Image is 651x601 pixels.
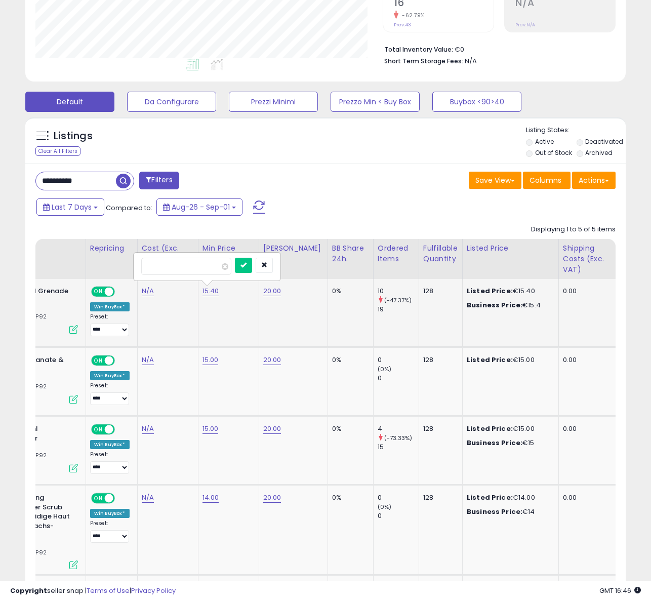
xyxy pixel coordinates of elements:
[202,243,255,254] div: Min Price
[467,507,522,516] b: Business Price:
[572,172,616,189] button: Actions
[142,286,154,296] a: N/A
[25,92,114,112] button: Default
[92,425,105,434] span: ON
[113,288,130,296] span: OFF
[467,355,551,365] div: €15.00
[172,202,230,212] span: Aug-26 - Sep-01
[467,300,522,310] b: Business Price:
[263,424,281,434] a: 20.00
[378,503,392,511] small: (0%)
[142,493,154,503] a: N/A
[467,493,513,502] b: Listed Price:
[467,424,513,433] b: Listed Price:
[90,509,130,518] div: Win BuyBox *
[585,137,623,146] label: Deactivated
[142,355,154,365] a: N/A
[90,302,130,311] div: Win BuyBox *
[469,172,521,189] button: Save View
[36,198,104,216] button: Last 7 Days
[515,22,535,28] small: Prev: N/A
[467,438,522,448] b: Business Price:
[531,225,616,234] div: Displaying 1 to 5 of 5 items
[52,202,92,212] span: Last 7 Days
[90,313,130,336] div: Preset:
[378,355,419,365] div: 0
[467,424,551,433] div: €15.00
[378,374,419,383] div: 0
[90,520,130,543] div: Preset:
[87,586,130,595] a: Terms of Use
[229,92,318,112] button: Prezzi Minimi
[563,287,612,296] div: 0.00
[563,424,612,433] div: 0.00
[423,493,455,502] div: 128
[54,129,93,143] h5: Listings
[202,493,219,503] a: 14.00
[378,511,419,520] div: 0
[90,451,130,474] div: Preset:
[35,146,80,156] div: Clear All Filters
[142,424,154,434] a: N/A
[398,12,425,19] small: -62.79%
[563,243,615,275] div: Shipping Costs (Exc. VAT)
[526,126,626,135] p: Listing States:
[90,371,130,380] div: Win BuyBox *
[378,243,415,264] div: Ordered Items
[384,434,412,442] small: (-73.33%)
[332,287,365,296] div: 0%
[378,305,419,314] div: 19
[263,286,281,296] a: 20.00
[523,172,571,189] button: Columns
[467,507,551,516] div: €14
[92,288,105,296] span: ON
[331,92,420,112] button: Prezzo Min < Buy Box
[423,287,455,296] div: 128
[263,243,323,254] div: [PERSON_NAME]
[535,137,554,146] label: Active
[90,440,130,449] div: Win BuyBox *
[384,43,608,55] li: €0
[563,493,612,502] div: 0.00
[142,243,194,264] div: Cost (Exc. VAT)
[384,57,463,65] b: Short Term Storage Fees:
[599,586,641,595] span: 2025-09-9 16:46 GMT
[467,355,513,365] b: Listed Price:
[10,586,176,596] div: seller snap | |
[202,424,219,434] a: 15.00
[467,493,551,502] div: €14.00
[332,424,365,433] div: 0%
[394,22,411,28] small: Prev: 43
[202,286,219,296] a: 15.40
[384,45,453,54] b: Total Inventory Value:
[106,203,152,213] span: Compared to:
[467,438,551,448] div: €15
[378,443,419,452] div: 15
[467,286,513,296] b: Listed Price:
[113,356,130,365] span: OFF
[423,243,458,264] div: Fulfillable Quantity
[378,287,419,296] div: 10
[263,355,281,365] a: 20.00
[332,493,365,502] div: 0%
[90,382,130,405] div: Preset:
[384,296,412,304] small: (-47.37%)
[90,243,133,254] div: Repricing
[113,494,130,503] span: OFF
[92,494,105,503] span: ON
[467,301,551,310] div: €15.4
[378,424,419,433] div: 4
[378,493,419,502] div: 0
[423,424,455,433] div: 128
[156,198,242,216] button: Aug-26 - Sep-01
[467,243,554,254] div: Listed Price
[113,425,130,434] span: OFF
[202,355,219,365] a: 15.00
[332,355,365,365] div: 0%
[10,586,47,595] strong: Copyright
[127,92,216,112] button: Da Configurare
[131,586,176,595] a: Privacy Policy
[585,148,613,157] label: Archived
[465,56,477,66] span: N/A
[563,355,612,365] div: 0.00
